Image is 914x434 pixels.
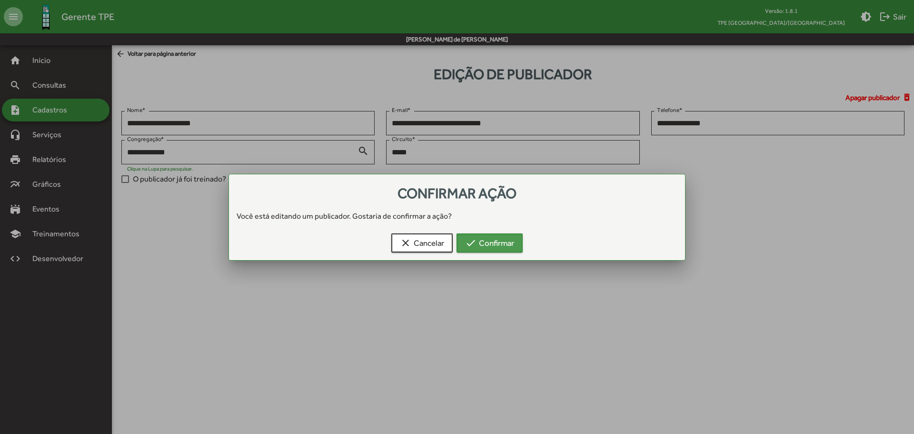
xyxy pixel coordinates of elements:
[400,237,411,249] mat-icon: clear
[391,233,453,252] button: Cancelar
[465,237,477,249] mat-icon: check
[465,234,514,252] span: Confirmar
[229,211,685,222] div: Você está editando um publicador. Gostaria de confirmar a ação?
[400,234,444,252] span: Cancelar
[457,233,523,252] button: Confirmar
[397,185,517,202] span: Confirmar ação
